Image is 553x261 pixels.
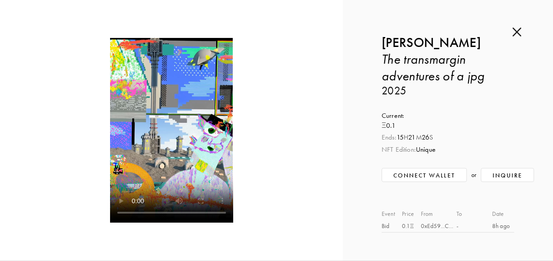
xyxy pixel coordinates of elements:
span: 15 [396,133,404,141]
div: Price [402,209,420,221]
div: 8h ago [492,221,514,231]
span: M [416,133,422,141]
span: 26 [422,133,429,141]
div: Date [492,209,514,221]
div: Bid [382,221,402,231]
span: 21 [408,133,415,141]
div: Event [382,209,402,221]
button: Inquire [481,168,534,182]
div: To [456,209,492,221]
span: Ξ [382,121,386,130]
span: Ends: [382,133,396,141]
div: From [421,209,456,221]
i: The transmargin adventures of a jpg [382,51,485,84]
a: Bid0.1Ξ0xEd59...C4de-8h ago [382,221,514,233]
p: Current: [382,111,514,121]
div: - [456,221,492,231]
div: 0xEd59...C4de [421,221,456,231]
span: S [429,133,433,141]
h3: 2025 [382,84,514,98]
span: H [404,133,408,141]
button: Connect Wallet [382,168,467,182]
span: NFT Edition: [382,145,416,154]
img: cross.b43b024a.svg [512,27,521,37]
div: Unique [382,145,514,154]
span: or [471,170,476,180]
div: 0.1 Ξ [402,221,420,231]
div: 0.1 [382,121,514,130]
b: [PERSON_NAME] [382,34,481,51]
